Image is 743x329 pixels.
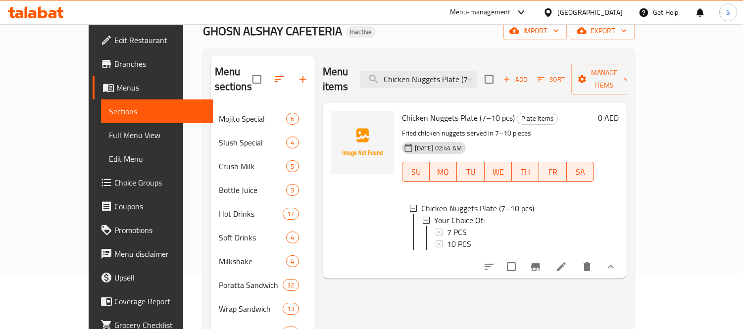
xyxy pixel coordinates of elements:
[114,34,205,46] span: Edit Restaurant
[323,64,348,94] h2: Menu items
[101,99,213,123] a: Sections
[211,131,315,154] div: Slush Special4
[406,165,426,179] span: SU
[101,123,213,147] a: Full Menu View
[211,107,315,131] div: Mojito Special6
[447,226,467,238] span: 7 PCS
[571,22,635,40] button: export
[598,111,619,125] h6: 0 AED
[447,238,471,250] span: 10 PCS
[605,261,617,273] svg: Show Choices
[101,147,213,171] a: Edit Menu
[93,52,213,76] a: Branches
[211,178,315,202] div: Bottle Juice3
[93,28,213,52] a: Edit Restaurant
[267,67,291,91] span: Sort sections
[116,82,205,94] span: Menus
[539,162,566,182] button: FR
[421,202,534,214] span: Chicken Nuggets Plate (7–10 pcs)
[726,7,730,18] span: S
[93,218,213,242] a: Promotions
[287,186,298,195] span: 3
[283,279,298,291] div: items
[219,255,287,267] span: Milkshake
[215,64,252,94] h2: Menu sections
[287,138,298,147] span: 4
[287,162,298,171] span: 5
[331,111,394,174] img: Chicken Nuggets Plate (7–10 pcs)
[286,113,298,125] div: items
[219,137,287,148] span: Slush Special
[557,7,623,18] div: [GEOGRAPHIC_DATA]
[499,72,531,87] button: Add
[211,249,315,273] div: Milkshake4
[543,165,562,179] span: FR
[283,281,298,290] span: 32
[219,160,287,172] div: Crush Milk
[450,6,511,18] div: Menu-management
[93,266,213,289] a: Upsell
[287,257,298,266] span: 4
[489,165,508,179] span: WE
[499,72,531,87] span: Add item
[461,165,480,179] span: TU
[283,303,298,315] div: items
[211,226,315,249] div: Soft Drinks4
[567,162,594,182] button: SA
[287,114,298,124] span: 6
[402,127,594,140] p: Fried chicken nuggets served in 7–10 pieces
[211,202,315,226] div: Hot Drinks17
[402,162,430,182] button: SU
[434,214,485,226] span: Your Choice Of:
[571,64,638,94] button: Manage items
[93,242,213,266] a: Menu disclaimer
[93,194,213,218] a: Coupons
[599,255,623,279] button: show more
[283,304,298,314] span: 13
[219,113,287,125] span: Mojito Special
[219,232,287,243] span: Soft Drinks
[219,184,287,196] span: Bottle Juice
[114,224,205,236] span: Promotions
[219,303,283,315] span: Wrap Sandwich
[283,208,298,220] div: items
[114,272,205,283] span: Upsell
[93,76,213,99] a: Menus
[531,72,571,87] span: Sort items
[517,113,557,124] span: Plate Items
[114,58,205,70] span: Branches
[93,289,213,313] a: Coverage Report
[571,165,590,179] span: SA
[286,255,298,267] div: items
[579,67,630,92] span: Manage items
[109,105,205,117] span: Sections
[517,113,558,125] div: Plate Items
[346,26,376,38] div: Inactive
[346,28,376,36] span: Inactive
[109,129,205,141] span: Full Menu View
[502,74,529,85] span: Add
[434,165,453,179] span: MO
[457,162,484,182] button: TU
[114,248,205,260] span: Menu disclaimer
[211,297,315,321] div: Wrap Sandwich13
[477,255,501,279] button: sort-choices
[535,72,567,87] button: Sort
[575,255,599,279] button: delete
[211,273,315,297] div: Poratta Sandwich32
[219,279,283,291] span: Poratta Sandwich
[555,261,567,273] a: Edit menu item
[286,232,298,243] div: items
[485,162,512,182] button: WE
[247,69,267,90] span: Select all sections
[516,165,535,179] span: TH
[219,208,283,220] div: Hot Drinks
[211,154,315,178] div: Crush Milk5
[93,171,213,194] a: Choice Groups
